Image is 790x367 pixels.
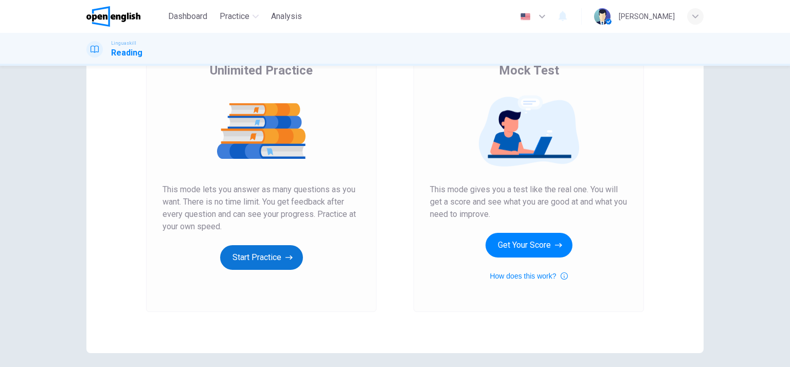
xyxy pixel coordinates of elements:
img: Profile picture [594,8,611,25]
span: Mock Test [499,62,559,79]
span: Unlimited Practice [210,62,313,79]
button: How does this work? [490,270,567,282]
span: Analysis [271,10,302,23]
button: Get Your Score [486,233,572,258]
button: Practice [216,7,263,26]
span: Linguaskill [111,40,136,47]
span: Dashboard [168,10,207,23]
span: This mode gives you a test like the real one. You will get a score and see what you are good at a... [430,183,627,221]
a: OpenEnglish logo [86,6,164,27]
button: Start Practice [220,245,303,270]
img: en [519,13,532,21]
img: OpenEnglish logo [86,6,140,27]
button: Analysis [267,7,306,26]
button: Dashboard [164,7,211,26]
h1: Reading [111,47,142,59]
div: [PERSON_NAME] [619,10,675,23]
span: This mode lets you answer as many questions as you want. There is no time limit. You get feedback... [163,183,360,233]
span: Practice [220,10,249,23]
